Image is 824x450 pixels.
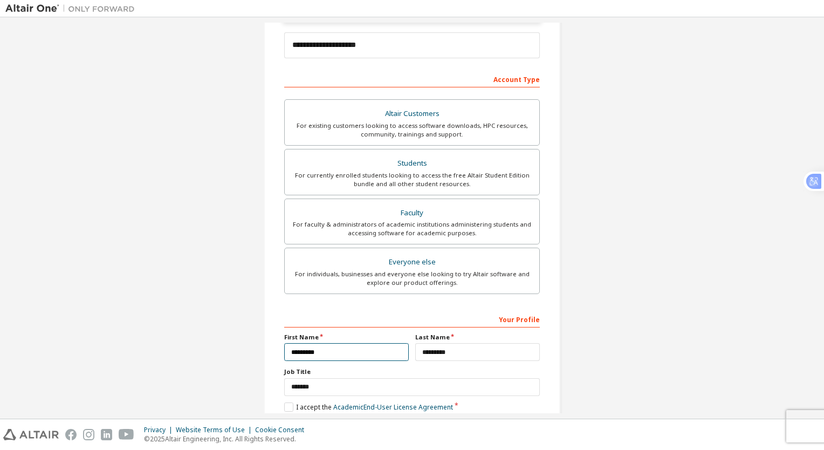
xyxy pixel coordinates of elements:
[65,429,77,440] img: facebook.svg
[291,106,533,121] div: Altair Customers
[119,429,134,440] img: youtube.svg
[284,310,540,328] div: Your Profile
[291,171,533,188] div: For currently enrolled students looking to access the free Altair Student Edition bundle and all ...
[255,426,311,434] div: Cookie Consent
[291,220,533,237] div: For faculty & administrators of academic institutions administering students and accessing softwa...
[144,426,176,434] div: Privacy
[144,434,311,444] p: © 2025 Altair Engineering, Inc. All Rights Reserved.
[83,429,94,440] img: instagram.svg
[284,367,540,376] label: Job Title
[291,206,533,221] div: Faculty
[291,121,533,139] div: For existing customers looking to access software downloads, HPC resources, community, trainings ...
[5,3,140,14] img: Altair One
[333,403,453,412] a: Academic End-User License Agreement
[3,429,59,440] img: altair_logo.svg
[284,333,409,342] label: First Name
[284,403,453,412] label: I accept the
[291,255,533,270] div: Everyone else
[415,333,540,342] label: Last Name
[291,270,533,287] div: For individuals, businesses and everyone else looking to try Altair software and explore our prod...
[284,70,540,87] div: Account Type
[176,426,255,434] div: Website Terms of Use
[101,429,112,440] img: linkedin.svg
[291,156,533,171] div: Students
